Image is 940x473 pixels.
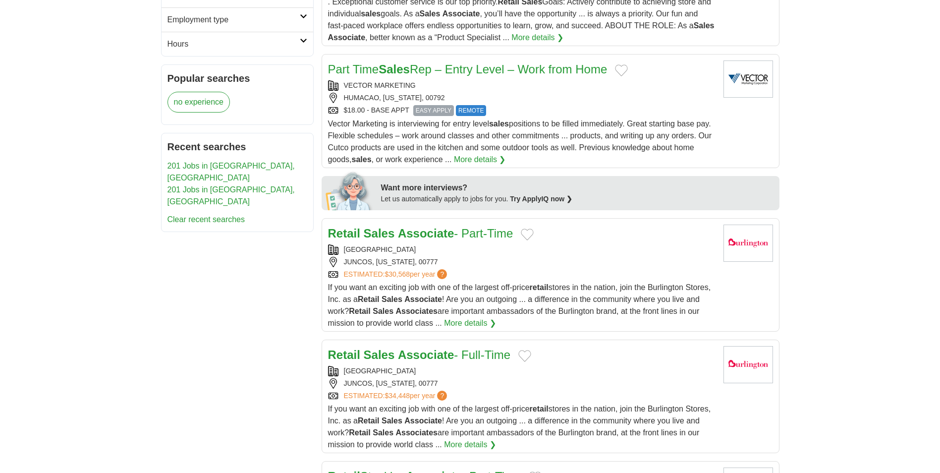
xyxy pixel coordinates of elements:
strong: Sales [373,307,393,315]
a: no experience [167,92,230,113]
span: ? [437,269,447,279]
a: 201 Jobs in [GEOGRAPHIC_DATA], [GEOGRAPHIC_DATA] [167,185,295,206]
span: Vector Marketing is interviewing for entry level positions to be filled immediately. Great starti... [328,119,712,164]
div: $18.00 - BASE APPT [328,105,716,116]
strong: Retail [328,227,360,240]
h2: Recent searches [167,139,307,154]
span: $30,568 [385,270,410,278]
h2: Hours [167,38,300,50]
div: JUNCOS, [US_STATE], 00777 [328,257,716,267]
span: If you want an exciting job with one of the largest off-price stores in the nation, join the Burl... [328,283,711,327]
h2: Employment type [167,14,300,26]
span: ? [437,391,447,401]
strong: Associates [395,307,438,315]
img: Burlington Stores logo [723,225,773,262]
strong: retail [530,405,549,413]
strong: Retail [349,307,371,315]
strong: Sales [382,295,402,303]
a: 201 Jobs in [GEOGRAPHIC_DATA], [GEOGRAPHIC_DATA] [167,162,295,182]
strong: Associate [328,33,366,42]
strong: Sales [382,416,402,425]
strong: Associates [395,428,438,437]
button: Add to favorite jobs [615,64,628,76]
img: apply-iq-scientist.png [326,171,374,210]
button: Add to favorite jobs [521,229,534,240]
a: ESTIMATED:$30,568per year? [344,269,449,280]
a: [GEOGRAPHIC_DATA] [344,245,416,253]
a: More details ❯ [444,439,496,451]
a: Clear recent searches [167,215,245,224]
a: More details ❯ [454,154,506,166]
strong: retail [530,283,549,292]
div: JUNCOS, [US_STATE], 00777 [328,378,716,389]
strong: Retail [328,348,360,361]
strong: Sales [364,227,395,240]
strong: Retail [358,416,380,425]
strong: Retail [349,428,371,437]
strong: Sales [694,21,715,30]
img: Burlington Stores logo [723,346,773,383]
span: If you want an exciting job with one of the largest off-price stores in the nation, join the Burl... [328,405,711,449]
strong: Sales [420,9,441,18]
span: REMOTE [456,105,486,116]
span: $34,448 [385,392,410,400]
span: EASY APPLY [413,105,454,116]
strong: sales [361,9,381,18]
div: HUMACAO, [US_STATE], 00792 [328,93,716,103]
strong: Associate [404,416,442,425]
strong: Sales [373,428,393,437]
strong: Associate [442,9,480,18]
div: Let us automatically apply to jobs for you. [381,194,774,204]
strong: Sales [364,348,395,361]
img: Vector Marketing logo [723,60,773,98]
a: Retail Sales Associate- Full-Time [328,348,511,361]
strong: Associate [404,295,442,303]
a: VECTOR MARKETING [344,81,416,89]
a: Employment type [162,7,313,32]
strong: Sales [379,62,410,76]
a: Hours [162,32,313,56]
a: ESTIMATED:$34,448per year? [344,391,449,401]
div: Want more interviews? [381,182,774,194]
a: Retail Sales Associate- Part-Time [328,227,513,240]
strong: Associate [398,227,454,240]
a: Try ApplyIQ now ❯ [510,195,572,203]
strong: Associate [398,348,454,361]
a: More details ❯ [444,317,496,329]
a: [GEOGRAPHIC_DATA] [344,367,416,375]
strong: sales [489,119,509,128]
strong: sales [352,155,372,164]
a: Part TimeSalesRep – Entry Level – Work from Home [328,62,608,76]
h2: Popular searches [167,71,307,86]
strong: Retail [358,295,380,303]
a: More details ❯ [511,32,563,44]
button: Add to favorite jobs [518,350,531,362]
